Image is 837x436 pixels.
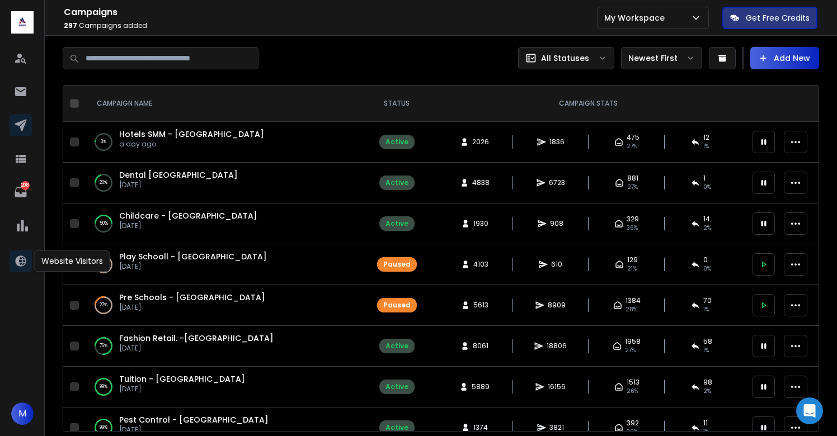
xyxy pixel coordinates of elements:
[703,305,709,314] span: 1 %
[472,382,490,391] span: 5889
[83,86,363,122] th: CAMPAIGN NAME
[627,142,637,151] span: 27 %
[83,244,363,285] td: 1%Play Schooll - [GEOGRAPHIC_DATA][DATE]
[11,402,34,425] button: M
[100,218,108,229] p: 50 %
[551,260,562,269] span: 610
[703,387,711,396] span: 2 %
[119,373,245,385] a: Tuition - [GEOGRAPHIC_DATA]
[473,423,488,432] span: 1374
[119,425,269,434] p: [DATE]
[119,169,238,181] a: Dental [GEOGRAPHIC_DATA]
[703,419,708,428] span: 11
[547,342,567,350] span: 18806
[703,346,709,355] span: 1 %
[119,344,274,353] p: [DATE]
[64,6,597,19] h1: Campaigns
[703,224,711,233] span: 2 %
[703,174,706,183] span: 1
[627,264,637,273] span: 21 %
[703,264,711,273] span: 0 %
[473,301,488,310] span: 5613
[430,86,746,122] th: CAMPAIGN STATS
[627,174,638,183] span: 881
[626,305,637,314] span: 28 %
[100,381,107,392] p: 99 %
[703,255,708,264] span: 0
[621,47,702,69] button: Newest First
[363,86,430,122] th: STATUS
[119,333,274,344] a: Fashion Retail. -[GEOGRAPHIC_DATA]
[625,346,636,355] span: 27 %
[385,178,408,187] div: Active
[473,260,488,269] span: 4103
[11,11,34,34] img: logo
[549,178,565,187] span: 6723
[549,138,565,146] span: 1836
[83,122,363,163] td: 3%Hotels SMM - [GEOGRAPHIC_DATA]a day ago
[703,378,712,387] span: 98
[119,221,257,230] p: [DATE]
[627,255,638,264] span: 129
[746,12,810,23] p: Get Free Credits
[627,133,639,142] span: 475
[473,342,488,350] span: 8061
[100,177,107,188] p: 20 %
[722,7,817,29] button: Get Free Credits
[604,12,669,23] p: My Workspace
[83,163,363,203] td: 20%Dental [GEOGRAPHIC_DATA][DATE]
[549,423,564,432] span: 3821
[385,382,408,391] div: Active
[119,414,269,425] a: Pest Control - [GEOGRAPHIC_DATA]
[627,183,638,192] span: 27 %
[119,292,265,303] a: Pre Schools - [GEOGRAPHIC_DATA]
[627,419,639,428] span: 392
[119,140,264,149] p: a day ago
[119,262,267,271] p: [DATE]
[83,203,363,244] td: 50%Childcare - [GEOGRAPHIC_DATA][DATE]
[119,251,267,262] a: Play Schooll - [GEOGRAPHIC_DATA]
[796,397,823,424] div: Open Intercom Messenger
[119,129,264,140] a: Hotels SMM - [GEOGRAPHIC_DATA]
[627,387,638,396] span: 26 %
[100,422,107,433] p: 99 %
[703,142,709,151] span: 1 %
[34,250,110,272] div: Website Visitors
[703,215,710,224] span: 14
[21,181,30,190] p: 208
[703,337,712,346] span: 58
[83,326,363,367] td: 76%Fashion Retail. -[GEOGRAPHIC_DATA][DATE]
[119,303,265,312] p: [DATE]
[750,47,819,69] button: Add New
[64,21,597,30] p: Campaigns added
[385,138,408,146] div: Active
[83,285,363,326] td: 27%Pre Schools - [GEOGRAPHIC_DATA][DATE]
[119,181,238,189] p: [DATE]
[383,260,411,269] div: Paused
[472,138,489,146] span: 2026
[119,385,245,394] p: [DATE]
[703,183,711,192] span: 0 %
[100,340,107,352] p: 76 %
[383,301,411,310] div: Paused
[703,133,709,142] span: 12
[627,224,638,233] span: 36 %
[627,378,639,387] span: 1513
[385,423,408,432] div: Active
[625,337,641,346] span: 1958
[473,219,488,228] span: 1930
[472,178,490,187] span: 4838
[548,382,566,391] span: 16156
[101,136,106,148] p: 3 %
[119,210,257,221] a: Childcare - [GEOGRAPHIC_DATA]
